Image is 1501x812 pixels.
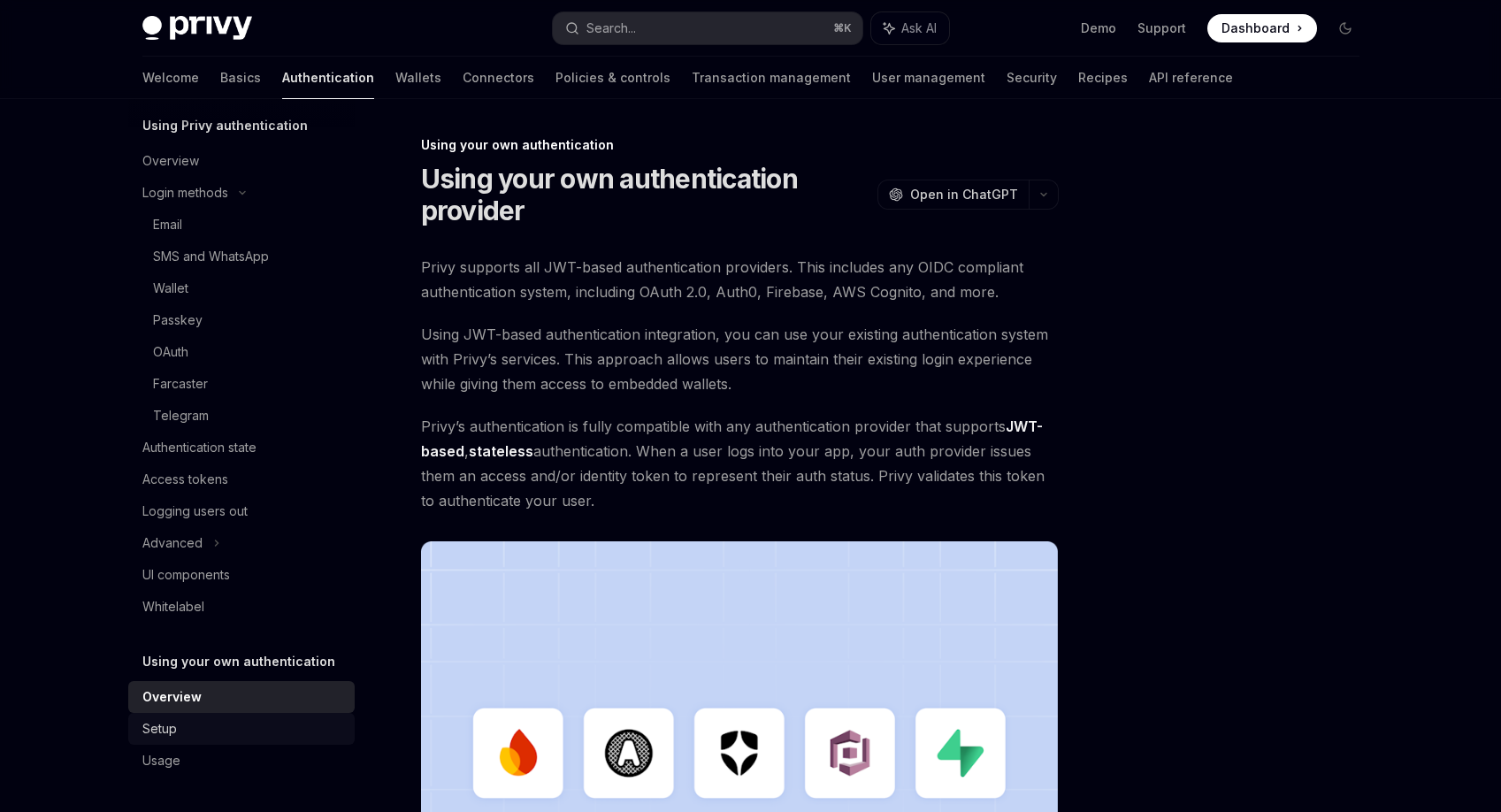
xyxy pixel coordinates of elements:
a: Usage [128,745,355,777]
div: Whitelabel [142,596,204,617]
a: Email [128,209,355,241]
span: Privy’s authentication is fully compatible with any authentication provider that supports , authe... [421,414,1059,513]
a: Authentication [282,57,374,99]
button: Search...⌘K [553,12,862,44]
div: Access tokens [142,469,228,490]
a: Logging users out [128,495,355,527]
div: Email [153,214,182,235]
div: UI components [142,564,230,586]
a: User management [872,57,985,99]
div: Telegram [153,405,209,426]
div: Overview [142,150,199,172]
div: Overview [142,686,202,708]
span: Using JWT-based authentication integration, you can use your existing authentication system with ... [421,322,1059,396]
div: Search... [586,18,636,39]
a: Access tokens [128,463,355,495]
a: Overview [128,681,355,713]
a: Policies & controls [555,57,670,99]
a: Passkey [128,304,355,336]
a: Telegram [128,400,355,432]
div: Login methods [142,182,228,203]
div: Farcaster [153,373,208,395]
a: Demo [1081,19,1116,37]
div: Using your own authentication [421,136,1059,154]
a: OAuth [128,336,355,368]
a: Recipes [1078,57,1128,99]
a: Security [1007,57,1057,99]
span: Ask AI [901,19,937,37]
a: UI components [128,559,355,591]
div: Authentication state [142,437,257,458]
div: Usage [142,750,180,771]
a: Whitelabel [128,591,355,623]
div: Logging users out [142,501,248,522]
h1: Using your own authentication provider [421,163,870,226]
span: Privy supports all JWT-based authentication providers. This includes any OIDC compliant authentic... [421,255,1059,304]
div: Wallet [153,278,188,299]
a: Wallets [395,57,441,99]
div: OAuth [153,341,188,363]
span: Dashboard [1221,19,1290,37]
button: Open in ChatGPT [877,180,1029,210]
img: dark logo [142,16,252,41]
a: Welcome [142,57,199,99]
div: Passkey [153,310,203,331]
h5: Using your own authentication [142,651,335,672]
div: Setup [142,718,177,739]
a: Setup [128,713,355,745]
button: Ask AI [871,12,949,44]
a: Support [1137,19,1186,37]
div: Advanced [142,532,203,554]
a: Authentication state [128,432,355,463]
a: Transaction management [692,57,851,99]
a: Connectors [463,57,534,99]
a: Wallet [128,272,355,304]
span: Open in ChatGPT [910,186,1018,203]
button: Toggle dark mode [1331,14,1359,42]
a: Basics [220,57,261,99]
a: Overview [128,145,355,177]
a: Dashboard [1207,14,1317,42]
div: SMS and WhatsApp [153,246,269,267]
a: SMS and WhatsApp [128,241,355,272]
a: API reference [1149,57,1233,99]
a: stateless [469,442,533,461]
a: Farcaster [128,368,355,400]
span: ⌘ K [833,21,852,35]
